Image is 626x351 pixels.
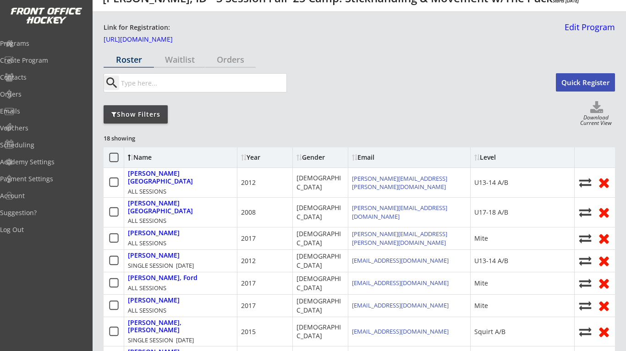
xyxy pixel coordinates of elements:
[205,55,256,64] div: Orders
[128,216,166,225] div: ALL SESSIONS
[352,230,447,246] a: [PERSON_NAME][EMAIL_ADDRESS][PERSON_NAME][DOMAIN_NAME]
[352,256,449,265] a: [EMAIL_ADDRESS][DOMAIN_NAME]
[104,76,119,90] button: search
[128,319,233,335] div: [PERSON_NAME], [PERSON_NAME]
[474,208,508,217] div: U17-18 A/B
[104,110,168,119] div: Show Filters
[578,299,592,312] button: Move player
[578,232,592,244] button: Move player
[561,23,615,39] a: Edit Program
[352,174,447,191] a: [PERSON_NAME][EMAIL_ADDRESS][PERSON_NAME][DOMAIN_NAME]
[474,178,508,187] div: U13-14 A/B
[578,101,615,115] button: Click to download full roster. Your browser settings may try to block it, check your security set...
[597,276,611,290] button: Remove from roster (no refund)
[597,231,611,245] button: Remove from roster (no refund)
[241,154,289,161] div: Year
[474,234,488,243] div: Mite
[128,239,166,247] div: ALL SESSIONS
[577,115,615,127] div: Download Current View
[128,187,166,195] div: ALL SESSIONS
[578,254,592,267] button: Move player
[474,154,557,161] div: Level
[474,256,508,265] div: U13-14 A/B
[104,23,171,32] div: Link for Registration:
[474,327,505,336] div: Squirt A/B
[241,208,256,217] div: 2008
[241,234,256,243] div: 2017
[128,261,194,270] div: SINGLE SESSION [DATE]
[597,298,611,313] button: Remove from roster (no refund)
[597,205,611,219] button: Remove from roster (no refund)
[297,274,344,292] div: [DEMOGRAPHIC_DATA]
[352,279,449,287] a: [EMAIL_ADDRESS][DOMAIN_NAME]
[128,154,203,161] div: Name
[241,279,256,288] div: 2017
[119,74,286,92] input: Type here...
[10,7,82,24] img: FOH%20White%20Logo%20Transparent.png
[597,254,611,268] button: Remove from roster (no refund)
[241,301,256,310] div: 2017
[297,229,344,247] div: [DEMOGRAPHIC_DATA]
[128,336,194,344] div: SINGLE SESSION [DATE]
[474,301,488,310] div: Mite
[128,274,198,282] div: [PERSON_NAME], Ford
[556,73,615,92] button: Quick Register
[241,256,256,265] div: 2012
[352,301,449,309] a: [EMAIL_ADDRESS][DOMAIN_NAME]
[241,178,256,187] div: 2012
[597,175,611,189] button: Remove from roster (no refund)
[128,170,233,185] div: [PERSON_NAME][GEOGRAPHIC_DATA]
[128,229,180,237] div: [PERSON_NAME]
[241,327,256,336] div: 2015
[474,279,488,288] div: Mite
[578,325,592,338] button: Move player
[352,327,449,335] a: [EMAIL_ADDRESS][DOMAIN_NAME]
[352,204,447,220] a: [PERSON_NAME][EMAIL_ADDRESS][DOMAIN_NAME]
[578,206,592,218] button: Move player
[297,173,344,191] div: [DEMOGRAPHIC_DATA]
[297,252,344,270] div: [DEMOGRAPHIC_DATA]
[297,203,344,221] div: [DEMOGRAPHIC_DATA]
[578,277,592,289] button: Move player
[128,306,166,314] div: ALL SESSIONS
[297,154,344,161] div: Gender
[104,55,154,64] div: Roster
[297,323,344,340] div: [DEMOGRAPHIC_DATA]
[578,176,592,189] button: Move player
[352,154,434,161] div: Email
[128,297,180,304] div: [PERSON_NAME]
[297,297,344,314] div: [DEMOGRAPHIC_DATA]
[597,324,611,339] button: Remove from roster (no refund)
[104,36,195,46] a: [URL][DOMAIN_NAME]
[128,252,180,259] div: [PERSON_NAME]
[104,134,170,142] div: 18 showing
[128,284,166,292] div: ALL SESSIONS
[128,200,233,215] div: [PERSON_NAME][GEOGRAPHIC_DATA]
[154,55,205,64] div: Waitlist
